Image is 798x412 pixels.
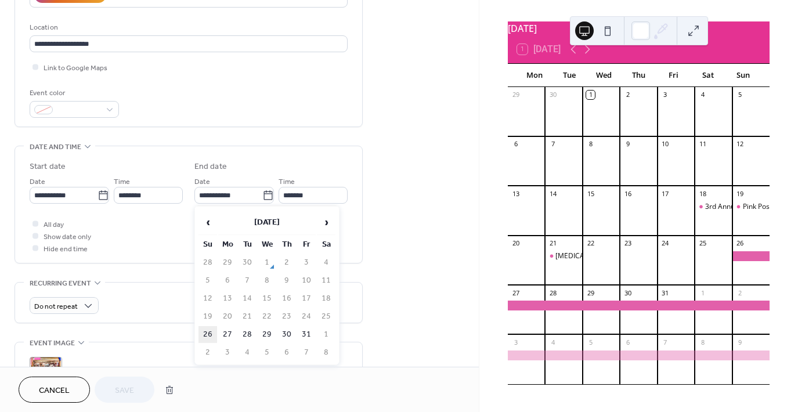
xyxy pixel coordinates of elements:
div: Start date [30,161,66,173]
div: Mon [517,64,552,87]
div: Breast Cancer Awareness Brunch [732,251,770,261]
td: 13 [218,290,237,307]
td: 29 [218,254,237,271]
div: Pink Positivi-Tea Event [732,202,770,212]
div: 4 [548,338,557,346]
span: Date and time [30,141,81,153]
div: 18 [698,189,707,198]
div: 15 [586,189,595,198]
div: Tue [552,64,587,87]
td: 21 [238,308,257,325]
div: 27 [511,288,520,297]
div: 17 [661,189,670,198]
div: 21 [548,239,557,248]
td: 30 [277,326,296,343]
div: Event color [30,87,117,99]
div: 2 [736,288,745,297]
th: [DATE] [218,210,316,235]
div: 20 [511,239,520,248]
td: 18 [317,290,335,307]
td: 2 [277,254,296,271]
td: 28 [238,326,257,343]
div: 3 [511,338,520,346]
span: Event image [30,337,75,349]
div: 9 [736,338,745,346]
span: All day [44,219,64,231]
div: 8 [586,140,595,149]
div: Breast Cancer Awareness BINGO [545,251,582,261]
td: 6 [277,344,296,361]
td: 12 [198,290,217,307]
td: 17 [297,290,316,307]
div: 3rd Annual Lace Up and Race 5K [695,202,732,212]
div: [DATE] [508,21,770,35]
td: 3 [297,254,316,271]
div: Thu [622,64,656,87]
div: 23 [623,239,632,248]
span: Date [194,176,210,188]
th: Fr [297,236,316,253]
div: 6 [623,338,632,346]
div: 5 [586,338,595,346]
td: 5 [198,272,217,289]
td: 7 [297,344,316,361]
td: 9 [277,272,296,289]
div: 30 [548,91,557,99]
td: 2 [198,344,217,361]
div: Breast Cancer Awareness Brunch [508,301,770,310]
td: 29 [258,326,276,343]
td: 25 [317,308,335,325]
div: 9 [623,140,632,149]
td: 8 [317,344,335,361]
td: 19 [198,308,217,325]
div: 11 [698,140,707,149]
td: 22 [258,308,276,325]
td: 3 [218,344,237,361]
td: 30 [238,254,257,271]
td: 31 [297,326,316,343]
div: 7 [548,140,557,149]
th: We [258,236,276,253]
td: 23 [277,308,296,325]
div: Sun [725,64,760,87]
div: Sat [691,64,725,87]
div: [MEDICAL_DATA] Awareness BINGO [555,251,673,261]
div: Location [30,21,345,34]
th: Mo [218,236,237,253]
div: ; [30,357,62,389]
div: 1 [698,288,707,297]
div: 19 [736,189,745,198]
th: Th [277,236,296,253]
span: ‹ [199,211,216,234]
div: Wed [587,64,622,87]
div: 29 [511,91,520,99]
span: Do not repeat [34,300,78,313]
span: Hide end time [44,243,88,255]
th: Sa [317,236,335,253]
div: 30 [623,288,632,297]
td: 5 [258,344,276,361]
td: 16 [277,290,296,307]
div: 29 [586,288,595,297]
div: 3 [661,91,670,99]
div: 1 [586,91,595,99]
span: Date [30,176,45,188]
div: 13 [511,189,520,198]
div: 4 [698,91,707,99]
td: 4 [238,344,257,361]
div: 5 [736,91,745,99]
span: Time [279,176,295,188]
td: 1 [317,326,335,343]
div: 8 [698,338,707,346]
td: 28 [198,254,217,271]
td: 26 [198,326,217,343]
span: › [317,211,335,234]
div: 24 [661,239,670,248]
td: 14 [238,290,257,307]
div: 7 [661,338,670,346]
button: Cancel [19,377,90,403]
span: Show date only [44,231,91,243]
th: Tu [238,236,257,253]
td: 10 [297,272,316,289]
